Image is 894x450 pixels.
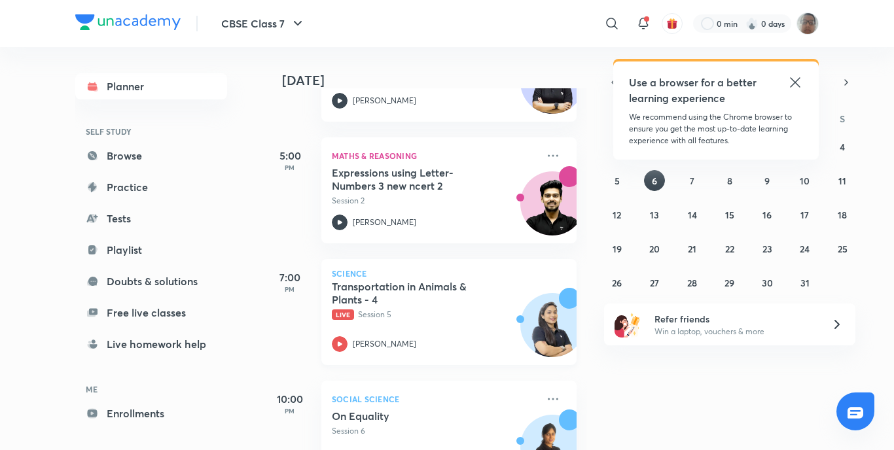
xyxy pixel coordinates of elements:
h5: 10:00 [264,391,316,407]
abbr: October 20, 2025 [649,243,660,255]
a: Enrollments [75,400,227,426]
abbr: October 14, 2025 [688,209,697,221]
a: Live homework help [75,331,227,357]
h4: [DATE] [282,73,590,88]
abbr: October 9, 2025 [764,175,770,187]
a: Playlist [75,237,227,263]
abbr: October 7, 2025 [690,175,694,187]
abbr: October 15, 2025 [725,209,734,221]
p: Science [332,269,566,277]
img: Company Logo [75,14,181,30]
button: October 27, 2025 [644,272,665,293]
button: October 26, 2025 [607,272,628,293]
a: Doubts & solutions [75,268,227,294]
p: Win a laptop, vouchers & more [654,326,815,337]
img: Avatar [521,300,584,363]
a: Company Logo [75,14,181,33]
abbr: October 23, 2025 [762,243,772,255]
h5: Expressions using Letter-Numbers 3 new ncert 2 [332,166,495,192]
img: Avatar [521,57,584,120]
button: October 7, 2025 [682,170,703,191]
h5: On Equality [332,409,495,423]
button: October 5, 2025 [607,170,628,191]
a: Browse [75,143,227,169]
h6: SELF STUDY [75,120,227,143]
abbr: October 5, 2025 [615,175,620,187]
button: October 13, 2025 [644,204,665,225]
abbr: October 19, 2025 [613,243,622,255]
button: October 22, 2025 [719,238,740,259]
button: October 17, 2025 [795,204,815,225]
abbr: October 29, 2025 [724,277,734,289]
abbr: October 6, 2025 [652,175,657,187]
h5: Use a browser for a better learning experience [629,75,759,106]
h6: ME [75,378,227,400]
abbr: October 18, 2025 [838,209,847,221]
p: PM [264,164,316,171]
p: Session 6 [332,425,537,437]
button: October 24, 2025 [795,238,815,259]
h5: 7:00 [264,269,316,285]
button: October 12, 2025 [607,204,628,225]
button: October 6, 2025 [644,170,665,191]
button: October 20, 2025 [644,238,665,259]
a: Practice [75,174,227,200]
abbr: October 10, 2025 [800,175,810,187]
abbr: October 31, 2025 [800,277,810,289]
abbr: October 13, 2025 [650,209,659,221]
button: October 4, 2025 [832,136,853,157]
p: PM [264,285,316,293]
button: October 9, 2025 [757,170,778,191]
button: October 29, 2025 [719,272,740,293]
h6: Refer friends [654,312,815,326]
a: Free live classes [75,300,227,326]
h5: Transportation in Animals & Plants - 4 [332,280,495,306]
button: October 14, 2025 [682,204,703,225]
img: referral [615,311,641,337]
abbr: October 27, 2025 [650,277,659,289]
img: avatar [666,18,678,29]
button: October 8, 2025 [719,170,740,191]
abbr: October 16, 2025 [762,209,772,221]
button: October 15, 2025 [719,204,740,225]
abbr: October 25, 2025 [838,243,848,255]
p: Session 5 [332,309,537,320]
abbr: October 8, 2025 [727,175,732,187]
p: [PERSON_NAME] [353,338,416,350]
p: Social Science [332,391,537,407]
p: PM [264,407,316,415]
abbr: October 30, 2025 [762,277,773,289]
button: October 11, 2025 [832,170,853,191]
img: streak [745,17,759,30]
button: October 16, 2025 [757,204,778,225]
img: Avatar [521,179,584,241]
button: October 18, 2025 [832,204,853,225]
abbr: October 26, 2025 [612,277,622,289]
a: Tests [75,205,227,232]
abbr: October 4, 2025 [840,141,845,153]
abbr: October 22, 2025 [725,243,734,255]
abbr: October 11, 2025 [838,175,846,187]
button: October 30, 2025 [757,272,778,293]
h5: 5:00 [264,148,316,164]
p: We recommend using the Chrome browser to ensure you get the most up-to-date learning experience w... [629,111,803,147]
img: Vinayak Mishra [796,12,819,35]
button: October 10, 2025 [795,170,815,191]
abbr: Saturday [840,113,845,125]
abbr: October 21, 2025 [688,243,696,255]
span: Live [332,309,354,320]
p: [PERSON_NAME] [353,95,416,107]
abbr: October 24, 2025 [800,243,810,255]
abbr: October 28, 2025 [687,277,697,289]
button: CBSE Class 7 [213,10,313,37]
p: [PERSON_NAME] [353,216,416,228]
button: October 28, 2025 [682,272,703,293]
button: October 25, 2025 [832,238,853,259]
p: Session 2 [332,195,537,207]
p: Maths & Reasoning [332,148,537,164]
a: Planner [75,73,227,99]
button: avatar [662,13,683,34]
abbr: October 17, 2025 [800,209,809,221]
button: October 19, 2025 [607,238,628,259]
button: October 31, 2025 [795,272,815,293]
